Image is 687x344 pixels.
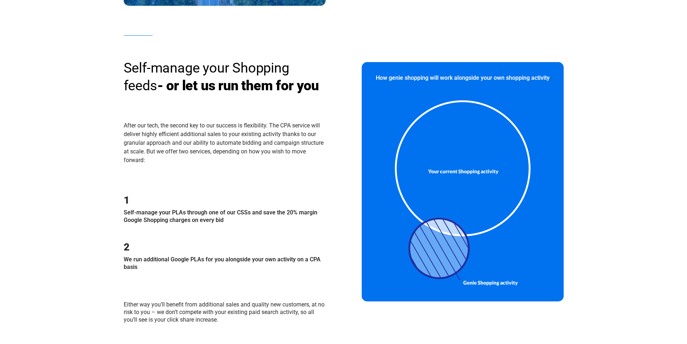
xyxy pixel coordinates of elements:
span: 1 [124,194,129,206]
span: Self-manage your Shopping feeds [124,60,289,93]
p: Self-manage your PLAs through one of our CSSs and save the 20% margin Google Shopping charges on ... [124,209,326,224]
span: 2 [124,241,129,253]
p: After our tech, the second key to our success is flexibility. The CPA service will deliver highly... [124,121,326,173]
h3: - or let us run them for you [124,59,326,95]
p: We run additional Google PLAs for you alongside your own activity on a CPA basis [124,256,326,271]
p: How genie shopping will work alongside your own shopping activity [368,74,557,82]
span: Either way you’ll benefit from additional sales and quality new customers, at no risk to you – we... [124,301,325,323]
